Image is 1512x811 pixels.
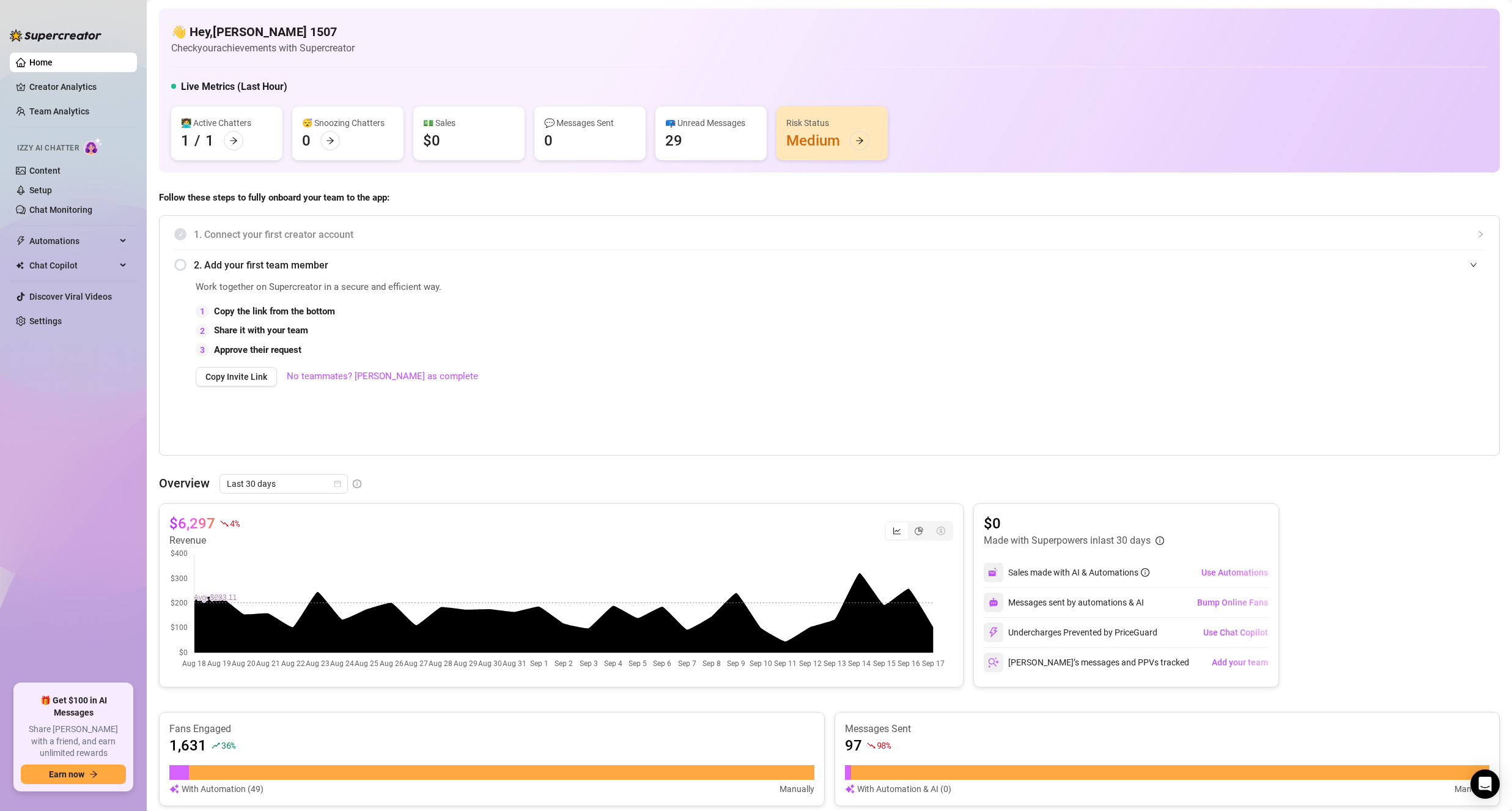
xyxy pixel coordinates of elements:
[214,325,308,336] strong: Share it with your team
[229,136,238,145] span: arrow-right
[334,480,341,487] span: calendar
[665,131,682,150] div: 29
[877,739,891,751] span: 98 %
[1470,261,1477,268] span: expanded
[302,116,394,130] div: 😴 Snoozing Chatters
[937,527,945,535] span: dollar-circle
[1156,536,1164,545] span: info-circle
[169,736,207,755] article: 1,631
[171,23,355,40] h4: 👋 Hey, [PERSON_NAME] 1507
[171,40,355,56] article: Check your achievements with Supercreator
[16,236,26,246] span: thunderbolt
[159,192,389,203] strong: Follow these steps to fully onboard your team to the app:
[423,116,515,130] div: 💵 Sales
[194,227,1484,242] span: 1. Connect your first creator account
[988,567,999,578] img: svg%3e
[885,521,953,541] div: segmented control
[205,372,267,382] span: Copy Invite Link
[984,593,1144,612] div: Messages sent by automations & AI
[915,527,923,535] span: pie-chart
[988,627,999,638] img: svg%3e
[29,292,112,302] a: Discover Viral Videos
[196,324,209,338] div: 2
[227,475,341,493] span: Last 30 days
[29,166,61,176] a: Content
[893,527,901,535] span: line-chart
[21,765,126,784] button: Earn nowarrow-right
[214,306,335,317] strong: Copy the link from the bottom
[1141,568,1149,577] span: info-circle
[1211,653,1269,672] button: Add your team
[1201,563,1269,582] button: Use Automations
[181,116,273,130] div: 👩‍💻 Active Chatters
[49,769,84,779] span: Earn now
[780,782,814,796] article: Manually
[544,116,636,130] div: 💬 Messages Sent
[169,722,814,736] article: Fans Engaged
[214,344,301,355] strong: Approve their request
[17,143,79,154] span: Izzy AI Chatter
[181,131,190,150] div: 1
[205,131,214,150] div: 1
[196,343,209,357] div: 3
[786,116,878,130] div: Risk Status
[29,185,52,195] a: Setup
[984,514,1164,533] article: $0
[29,57,53,67] a: Home
[845,736,862,755] article: 97
[174,220,1484,250] div: 1. Connect your first creator account
[867,741,876,750] span: fall
[220,519,229,528] span: fall
[1470,769,1500,799] div: Open Intercom Messenger
[16,261,24,270] img: Chat Copilot
[196,367,277,387] button: Copy Invite Link
[10,29,101,42] img: logo-BBDzfeDw.svg
[84,138,103,155] img: AI Chatter
[1008,566,1149,579] div: Sales made with AI & Automations
[221,739,235,751] span: 36 %
[169,782,179,796] img: svg%3e
[194,257,1484,273] span: 2. Add your first team member
[89,770,98,779] span: arrow-right
[174,250,1484,280] div: 2. Add your first team member
[423,131,440,150] div: $0
[984,533,1151,548] article: Made with Superpowers in last 30 days
[1197,598,1268,607] span: Bump Online Fans
[353,480,361,488] span: info-circle
[29,77,127,97] a: Creator Analytics
[212,741,220,750] span: rise
[21,695,126,719] span: 🎁 Get $100 in AI Messages
[1201,568,1268,577] span: Use Automations
[1203,628,1268,637] span: Use Chat Copilot
[855,136,864,145] span: arrow-right
[845,722,1490,736] article: Messages Sent
[196,280,1209,295] span: Work together on Supercreator in a secure and efficient way.
[857,782,951,796] article: With Automation & AI (0)
[1197,593,1269,612] button: Bump Online Fans
[29,256,116,275] span: Chat Copilot
[1240,280,1484,437] iframe: Adding Team Members
[302,131,311,150] div: 0
[29,106,89,116] a: Team Analytics
[326,136,334,145] span: arrow-right
[665,116,757,130] div: 📪 Unread Messages
[984,623,1157,642] div: Undercharges Prevented by PriceGuard
[169,514,215,533] article: $6,297
[984,653,1189,672] div: [PERSON_NAME]’s messages and PPVs tracked
[1212,657,1268,667] span: Add your team
[1203,623,1269,642] button: Use Chat Copilot
[29,231,116,251] span: Automations
[287,369,478,384] a: No teammates? [PERSON_NAME] as complete
[169,533,239,548] article: Revenue
[988,657,999,668] img: svg%3e
[845,782,855,796] img: svg%3e
[181,80,287,94] h5: Live Metrics (Last Hour)
[21,724,126,760] span: Share [PERSON_NAME] with a friend, and earn unlimited rewards
[1455,782,1489,796] article: Manually
[1477,231,1484,238] span: collapsed
[544,131,553,150] div: 0
[196,305,209,318] div: 1
[989,598,998,607] img: svg%3e
[29,205,92,215] a: Chat Monitoring
[29,316,62,326] a: Settings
